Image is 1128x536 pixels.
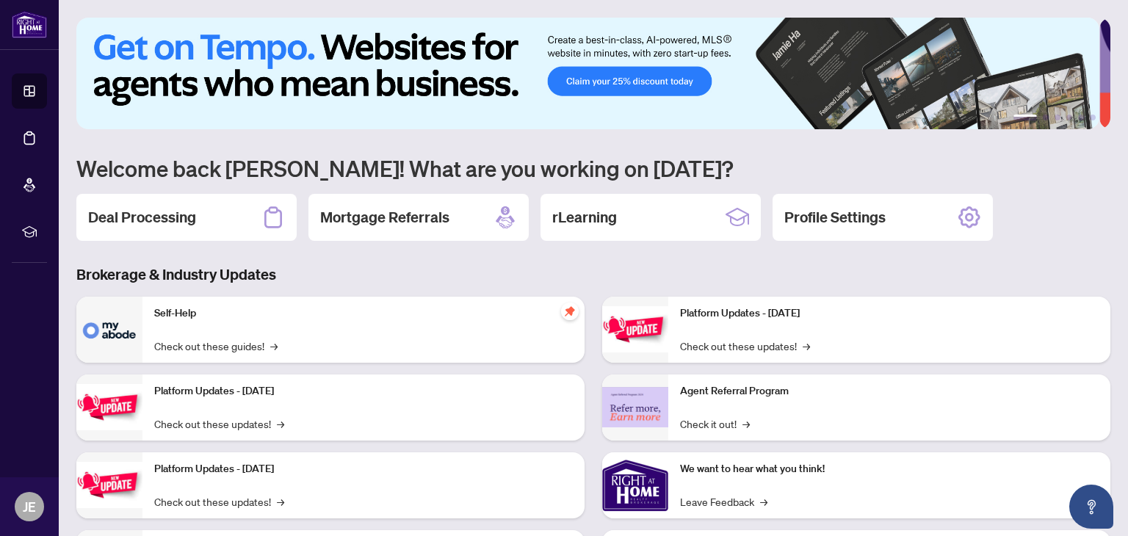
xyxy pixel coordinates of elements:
span: pushpin [561,303,579,320]
p: Platform Updates - [DATE] [154,383,573,399]
h1: Welcome back [PERSON_NAME]! What are you working on [DATE]? [76,154,1110,182]
a: Check out these updates!→ [680,338,810,354]
img: Self-Help [76,297,142,363]
h2: Mortgage Referrals [320,207,449,228]
img: Slide 0 [76,18,1099,129]
span: → [760,493,767,510]
button: 3 [1055,115,1060,120]
p: Agent Referral Program [680,383,1099,399]
p: Platform Updates - [DATE] [680,305,1099,322]
p: Self-Help [154,305,573,322]
a: Check out these updates!→ [154,416,284,432]
img: logo [12,11,47,38]
button: 1 [1013,115,1037,120]
button: 5 [1078,115,1084,120]
h2: Profile Settings [784,207,886,228]
p: We want to hear what you think! [680,461,1099,477]
button: 6 [1090,115,1096,120]
img: Platform Updates - September 16, 2025 [76,384,142,430]
img: Platform Updates - July 21, 2025 [76,462,142,508]
span: → [270,338,278,354]
span: JE [23,496,36,517]
img: Agent Referral Program [602,387,668,427]
a: Check out these guides!→ [154,338,278,354]
span: → [803,338,810,354]
p: Platform Updates - [DATE] [154,461,573,477]
span: → [742,416,750,432]
button: Open asap [1069,485,1113,529]
span: → [277,416,284,432]
a: Check out these updates!→ [154,493,284,510]
button: 2 [1043,115,1049,120]
a: Check it out!→ [680,416,750,432]
h2: Deal Processing [88,207,196,228]
h2: rLearning [552,207,617,228]
button: 4 [1066,115,1072,120]
a: Leave Feedback→ [680,493,767,510]
img: We want to hear what you think! [602,452,668,518]
span: → [277,493,284,510]
img: Platform Updates - June 23, 2025 [602,306,668,352]
h3: Brokerage & Industry Updates [76,264,1110,285]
